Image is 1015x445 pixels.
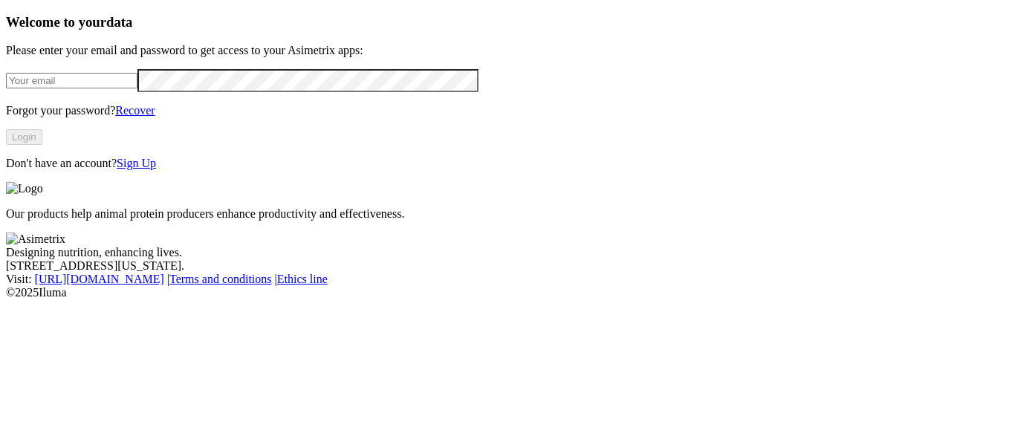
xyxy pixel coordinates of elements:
[117,157,156,169] a: Sign Up
[6,286,1009,299] div: © 2025 Iluma
[6,259,1009,273] div: [STREET_ADDRESS][US_STATE].
[6,246,1009,259] div: Designing nutrition, enhancing lives.
[6,157,1009,170] p: Don't have an account?
[6,129,42,145] button: Login
[6,207,1009,221] p: Our products help animal protein producers enhance productivity and effectiveness.
[115,104,155,117] a: Recover
[6,233,65,246] img: Asimetrix
[6,273,1009,286] div: Visit : | |
[277,273,328,285] a: Ethics line
[169,273,272,285] a: Terms and conditions
[106,14,132,30] span: data
[6,44,1009,57] p: Please enter your email and password to get access to your Asimetrix apps:
[6,73,137,88] input: Your email
[6,14,1009,30] h3: Welcome to your
[6,104,1009,117] p: Forgot your password?
[35,273,164,285] a: [URL][DOMAIN_NAME]
[6,182,43,195] img: Logo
